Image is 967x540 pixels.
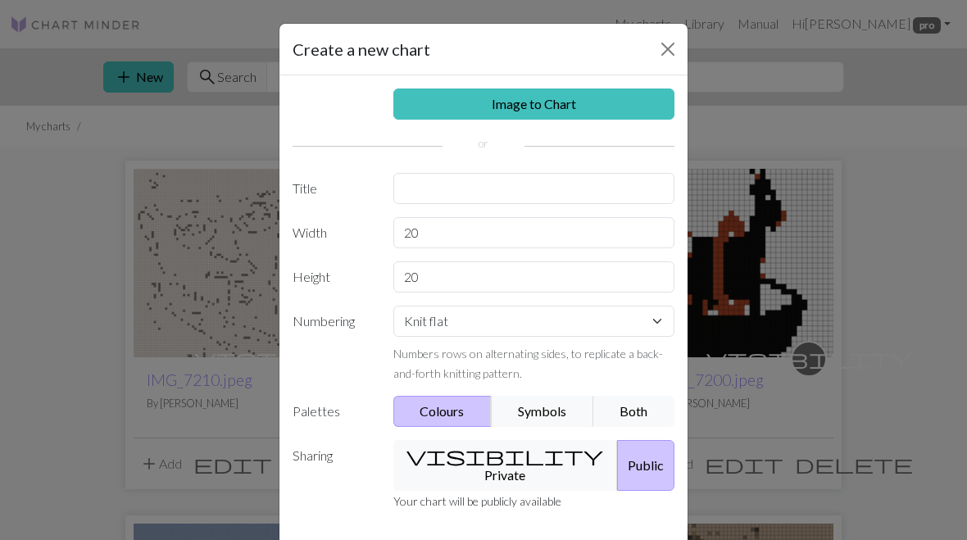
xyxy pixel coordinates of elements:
label: Title [283,173,384,204]
button: Private [393,440,619,491]
small: Numbers rows on alternating sides, to replicate a back-and-forth knitting pattern. [393,347,663,380]
button: Symbols [491,396,594,427]
label: Sharing [283,440,384,491]
label: Palettes [283,396,384,427]
small: Your chart will be publicly available [393,494,561,508]
button: Both [593,396,675,427]
button: Close [655,36,681,62]
button: Colours [393,396,493,427]
button: Public [617,440,674,491]
span: visibility [406,444,603,467]
label: Width [283,217,384,248]
a: Image to Chart [393,88,675,120]
label: Numbering [283,306,384,383]
label: Height [283,261,384,293]
h5: Create a new chart [293,37,430,61]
